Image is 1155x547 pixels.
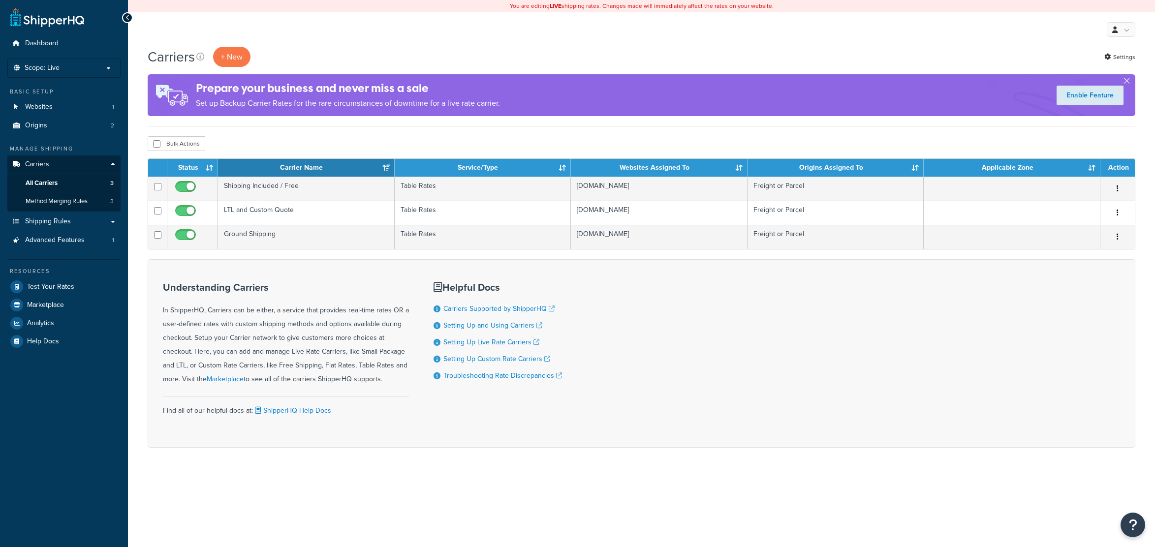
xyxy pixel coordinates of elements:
a: Marketplace [207,374,244,384]
span: Method Merging Rules [26,197,88,206]
td: Shipping Included / Free [218,177,395,201]
a: ShipperHQ Home [10,7,84,27]
a: Method Merging Rules 3 [7,192,121,211]
span: 3 [110,179,114,187]
td: Table Rates [395,177,571,201]
span: 3 [110,197,114,206]
b: LIVE [550,1,562,10]
span: Scope: Live [25,64,60,72]
td: LTL and Custom Quote [218,201,395,225]
li: Websites [7,98,121,116]
a: ShipperHQ Help Docs [253,405,331,416]
li: All Carriers [7,174,121,192]
td: [DOMAIN_NAME] [571,177,748,201]
th: Carrier Name: activate to sort column ascending [218,159,395,177]
a: Setting Up Live Rate Carriers [443,337,539,347]
th: Status: activate to sort column ascending [167,159,218,177]
button: + New [213,47,250,67]
span: 1 [112,236,114,244]
h3: Helpful Docs [434,282,562,293]
div: Manage Shipping [7,145,121,153]
a: Setting Up Custom Rate Carriers [443,354,550,364]
span: Websites [25,103,53,111]
span: 2 [111,122,114,130]
a: Advanced Features 1 [7,231,121,249]
td: Freight or Parcel [748,201,924,225]
a: Origins 2 [7,117,121,135]
th: Origins Assigned To: activate to sort column ascending [748,159,924,177]
span: Shipping Rules [25,217,71,226]
span: Help Docs [27,337,59,346]
li: Method Merging Rules [7,192,121,211]
span: Analytics [27,319,54,328]
span: All Carriers [26,179,58,187]
th: Action [1100,159,1135,177]
p: Set up Backup Carrier Rates for the rare circumstances of downtime for a live rate carrier. [196,96,500,110]
h3: Understanding Carriers [163,282,409,293]
td: Table Rates [395,201,571,225]
a: Enable Feature [1057,86,1124,105]
td: [DOMAIN_NAME] [571,201,748,225]
div: In ShipperHQ, Carriers can be either, a service that provides real-time rates OR a user-defined r... [163,282,409,386]
li: Origins [7,117,121,135]
span: Carriers [25,160,49,169]
td: [DOMAIN_NAME] [571,225,748,249]
a: Carriers Supported by ShipperHQ [443,304,555,314]
th: Websites Assigned To: activate to sort column ascending [571,159,748,177]
span: Dashboard [25,39,59,48]
a: Marketplace [7,296,121,314]
h4: Prepare your business and never miss a sale [196,80,500,96]
span: 1 [112,103,114,111]
li: Advanced Features [7,231,121,249]
li: Carriers [7,155,121,212]
a: Troubleshooting Rate Discrepancies [443,370,562,381]
span: Advanced Features [25,236,85,244]
img: ad-rules-rateshop-fe6ec290ccb7230408bd80ed9643f0289d75e0ffd9eb532fc0e269fcd187b520.png [148,74,196,116]
a: Settings [1104,50,1135,64]
div: Find all of our helpful docs at: [163,396,409,418]
td: Table Rates [395,225,571,249]
a: Analytics [7,314,121,332]
div: Resources [7,267,121,275]
h1: Carriers [148,47,195,66]
a: Dashboard [7,34,121,53]
a: Test Your Rates [7,278,121,296]
button: Open Resource Center [1121,513,1145,537]
span: Test Your Rates [27,283,74,291]
div: Basic Setup [7,88,121,96]
th: Applicable Zone: activate to sort column ascending [924,159,1100,177]
a: Carriers [7,155,121,174]
a: Help Docs [7,333,121,350]
td: Ground Shipping [218,225,395,249]
a: All Carriers 3 [7,174,121,192]
th: Service/Type: activate to sort column ascending [395,159,571,177]
a: Websites 1 [7,98,121,116]
button: Bulk Actions [148,136,205,151]
td: Freight or Parcel [748,177,924,201]
td: Freight or Parcel [748,225,924,249]
span: Marketplace [27,301,64,309]
a: Shipping Rules [7,213,121,231]
span: Origins [25,122,47,130]
a: Setting Up and Using Carriers [443,320,542,331]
